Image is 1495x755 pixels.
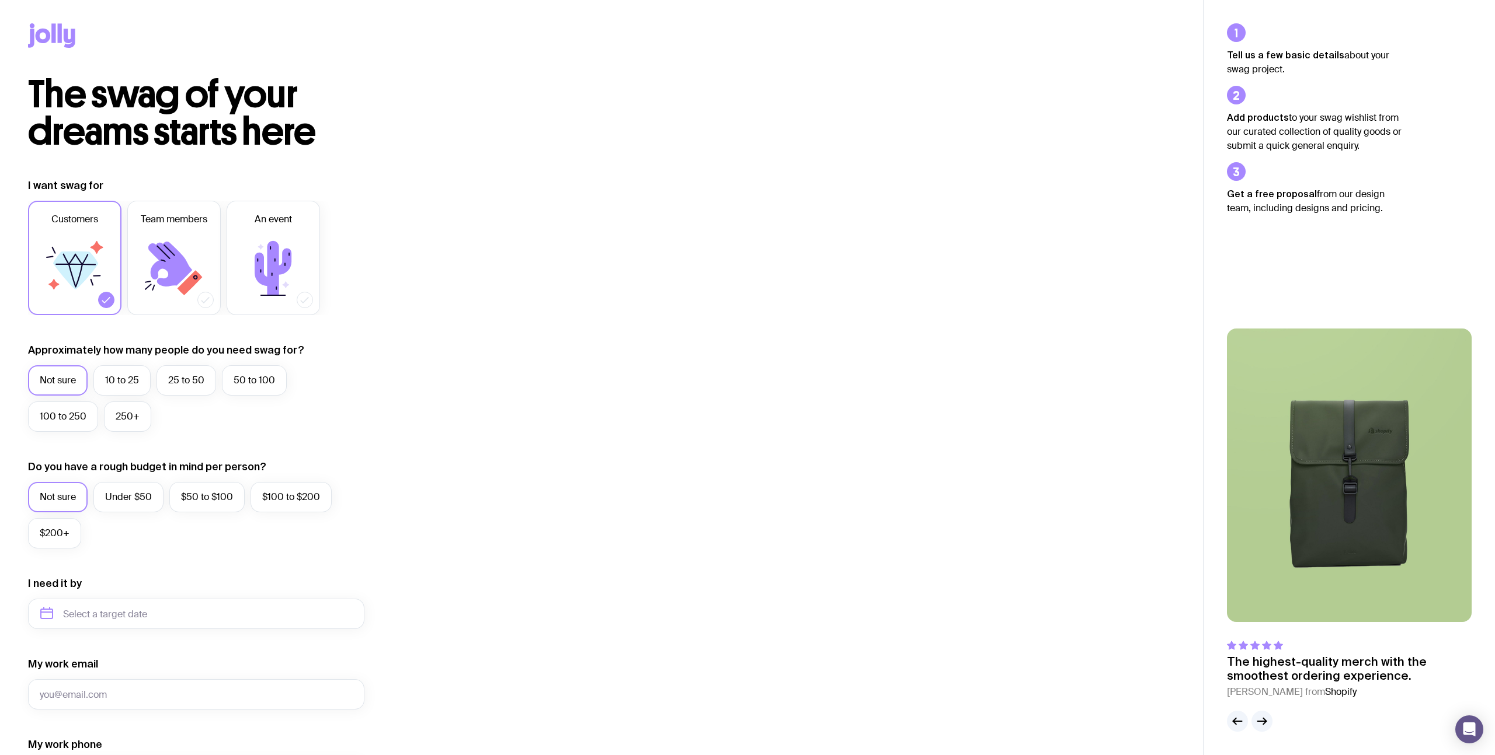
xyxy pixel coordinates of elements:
[28,576,82,590] label: I need it by
[141,212,207,226] span: Team members
[28,179,103,193] label: I want swag for
[104,401,151,432] label: 250+
[93,482,164,512] label: Under $50
[28,343,304,357] label: Approximately how many people do you need swag for?
[28,401,98,432] label: 100 to 250
[28,657,98,671] label: My work email
[1227,187,1402,215] p: from our design team, including designs and pricing.
[1227,655,1472,683] p: The highest-quality merch with the smoothest ordering experience.
[28,737,102,751] label: My work phone
[169,482,245,512] label: $50 to $100
[222,365,287,396] label: 50 to 100
[28,482,88,512] label: Not sure
[1227,188,1317,199] strong: Get a free proposal
[28,460,266,474] label: Do you have a rough budget in mind per person?
[28,518,81,548] label: $200+
[1227,50,1344,60] strong: Tell us a few basic details
[1455,715,1483,743] div: Open Intercom Messenger
[28,599,364,629] input: Select a target date
[1227,110,1402,153] p: to your swag wishlist from our curated collection of quality goods or submit a quick general enqu...
[255,212,292,226] span: An event
[28,71,316,155] span: The swag of your dreams starts here
[28,679,364,709] input: you@email.com
[28,365,88,396] label: Not sure
[157,365,216,396] label: 25 to 50
[1325,686,1357,698] span: Shopify
[251,482,332,512] label: $100 to $200
[51,212,98,226] span: Customers
[1227,685,1472,699] cite: [PERSON_NAME] from
[93,365,151,396] label: 10 to 25
[1227,48,1402,76] p: about your swag project.
[1227,112,1289,123] strong: Add products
